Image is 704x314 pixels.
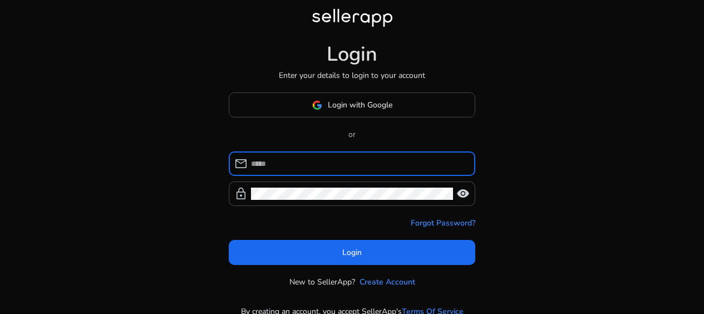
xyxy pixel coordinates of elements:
[360,276,415,288] a: Create Account
[312,100,322,110] img: google-logo.svg
[234,157,248,170] span: mail
[234,187,248,200] span: lock
[411,217,475,229] a: Forgot Password?
[328,99,392,111] span: Login with Google
[279,70,425,81] p: Enter your details to login to your account
[289,276,355,288] p: New to SellerApp?
[456,187,470,200] span: visibility
[229,129,475,140] p: or
[229,92,475,117] button: Login with Google
[327,42,377,66] h1: Login
[229,240,475,265] button: Login
[342,247,362,258] span: Login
